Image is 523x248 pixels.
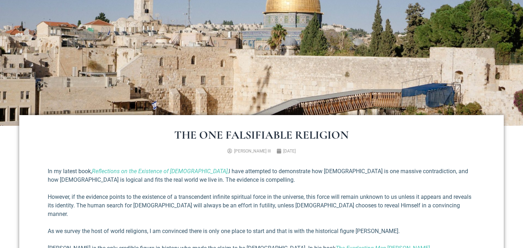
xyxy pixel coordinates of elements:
[48,167,475,184] p: In my latest book, I have attempted to demonstrate how [DEMOGRAPHIC_DATA] is one massive contradi...
[48,129,475,141] h1: The One Falsifiable Religion
[283,149,296,154] time: [DATE]
[92,168,228,175] em: Reflections on the Existence of [DEMOGRAPHIC_DATA]
[92,168,229,175] a: Reflections on the Existence of [DEMOGRAPHIC_DATA],
[48,193,475,218] p: However, if the evidence points to the existence of a transcendent infinite spiritual force in th...
[234,149,271,154] span: [PERSON_NAME] III
[276,148,296,154] a: [DATE]
[48,227,475,236] p: As we survey the host of world religions, I am convinced there is only one place to start and tha...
